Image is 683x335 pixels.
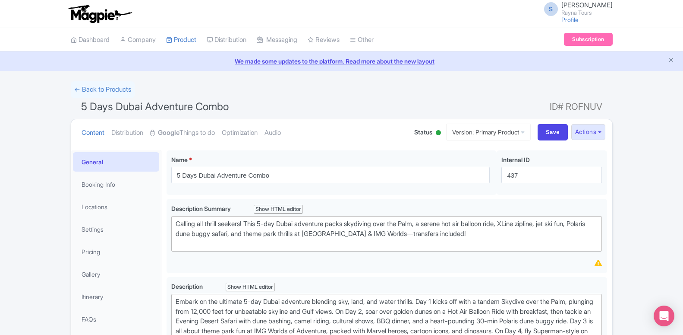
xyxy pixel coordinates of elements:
[66,4,133,23] img: logo-ab69f6fb50320c5b225c76a69d11143b.png
[166,28,196,52] a: Product
[171,205,232,212] span: Description Summary
[150,119,215,147] a: GoogleThings to do
[222,119,258,147] a: Optimization
[158,128,179,138] strong: Google
[254,205,303,214] div: Show HTML editor
[550,98,602,115] span: ID# ROFNUV
[120,28,156,52] a: Company
[561,1,613,9] span: [PERSON_NAME]
[544,2,558,16] span: S
[73,197,159,217] a: Locations
[564,33,612,46] a: Subscription
[561,16,579,23] a: Profile
[501,156,530,163] span: Internal ID
[73,287,159,306] a: Itinerary
[73,175,159,194] a: Booking Info
[571,124,605,140] button: Actions
[73,152,159,172] a: General
[561,10,613,16] small: Rayna Tours
[73,242,159,262] a: Pricing
[71,81,135,98] a: ← Back to Products
[446,124,531,140] a: Version: Primary Product
[308,28,340,52] a: Reviews
[350,28,374,52] a: Other
[257,28,297,52] a: Messaging
[111,119,143,147] a: Distribution
[71,28,110,52] a: Dashboard
[264,119,281,147] a: Audio
[176,219,598,249] div: Calling all thrill seekers! This 5-day Dubai adventure packs skydiving over the Palm, a serene ho...
[81,100,229,113] span: 5 Days Dubai Adventure Combo
[73,309,159,329] a: FAQs
[226,283,275,292] div: Show HTML editor
[434,127,443,140] div: Active
[539,2,613,16] a: S [PERSON_NAME] Rayna Tours
[5,57,678,66] a: We made some updates to the platform. Read more about the new layout
[538,124,568,140] input: Save
[654,306,674,326] div: Open Intercom Messenger
[207,28,246,52] a: Distribution
[171,283,204,290] span: Description
[414,128,432,137] span: Status
[73,265,159,284] a: Gallery
[668,56,674,66] button: Close announcement
[82,119,104,147] a: Content
[73,220,159,239] a: Settings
